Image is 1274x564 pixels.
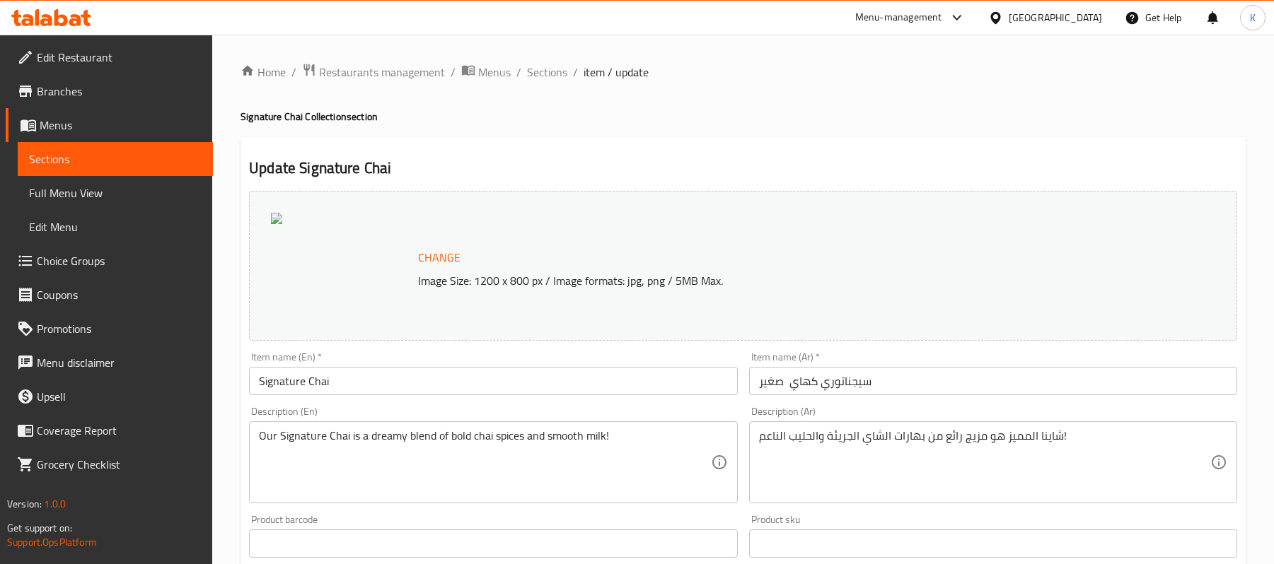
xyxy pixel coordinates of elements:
[37,354,202,371] span: Menu disclaimer
[37,422,202,439] span: Coverage Report
[37,456,202,473] span: Grocery Checklist
[18,142,213,176] a: Sections
[291,64,296,81] li: /
[451,64,456,81] li: /
[6,312,213,346] a: Promotions
[6,278,213,312] a: Coupons
[412,272,1120,289] p: Image Size: 1200 x 800 px / Image formats: jpg, png / 5MB Max.
[249,158,1237,179] h2: Update Signature Chai
[749,367,1237,395] input: Enter name Ar
[241,63,1246,81] nav: breadcrumb
[418,247,461,268] span: Change
[259,429,710,496] textarea: Our Signature Chai is a dreamy blend of bold chai spices and smooth milk!
[6,108,213,142] a: Menus
[29,184,202,201] span: Full Menu View
[7,495,42,513] span: Version:
[855,9,942,26] div: Menu-management
[37,252,202,269] span: Choice Groups
[516,64,521,81] li: /
[29,151,202,168] span: Sections
[478,64,511,81] span: Menus
[29,218,202,235] span: Edit Menu
[573,64,578,81] li: /
[6,380,213,413] a: Upsell
[37,286,202,303] span: Coupons
[37,49,202,66] span: Edit Restaurant
[249,367,737,395] input: Enter name En
[6,74,213,108] a: Branches
[1009,10,1102,25] div: [GEOGRAPHIC_DATA]
[6,40,213,74] a: Edit Restaurant
[271,213,282,224] img: 98C0684D04579F6F43CE154E16F1F106
[1250,10,1256,25] span: K
[44,495,66,513] span: 1.0.0
[7,533,97,551] a: Support.OpsPlatform
[527,64,567,81] a: Sections
[749,529,1237,558] input: Please enter product sku
[7,519,72,537] span: Get support on:
[241,110,1246,124] h4: Signature Chai Collection section
[249,529,737,558] input: Please enter product barcode
[37,83,202,100] span: Branches
[6,447,213,481] a: Grocery Checklist
[584,64,649,81] span: item / update
[461,63,511,81] a: Menus
[241,64,286,81] a: Home
[37,320,202,337] span: Promotions
[37,388,202,405] span: Upsell
[302,63,445,81] a: Restaurants management
[759,429,1210,496] textarea: شاينا المميز هو مزيج رائع من بهارات الشاي الجريئة والحليب الناعم!
[40,117,202,134] span: Menus
[6,346,213,380] a: Menu disclaimer
[18,176,213,210] a: Full Menu View
[319,64,445,81] span: Restaurants management
[6,413,213,447] a: Coverage Report
[6,244,213,278] a: Choice Groups
[412,243,466,272] button: Change
[18,210,213,244] a: Edit Menu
